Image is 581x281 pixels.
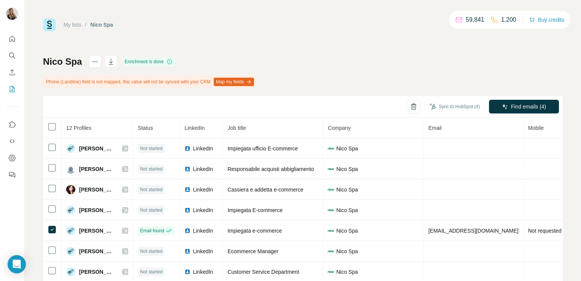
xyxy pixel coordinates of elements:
[66,247,75,256] img: Avatar
[328,228,334,234] img: company-logo
[79,165,114,173] span: [PERSON_NAME]
[227,145,298,152] span: Impiegata ufficio E-commerce
[184,248,190,254] img: LinkedIn logo
[193,268,213,276] span: LinkedIn
[336,227,358,235] span: Nico Spa
[428,125,441,131] span: Email
[184,166,190,172] img: LinkedIn logo
[6,134,18,148] button: Use Surfe API
[140,145,162,152] span: Not started
[138,125,153,131] span: Status
[336,145,358,152] span: Nico Spa
[466,15,484,24] p: 59,841
[79,247,114,255] span: [PERSON_NAME]
[66,206,75,215] img: Avatar
[214,78,254,86] button: Map my fields
[140,186,162,193] span: Not started
[6,32,18,46] button: Quick start
[227,125,246,131] span: Job title
[336,165,358,173] span: Nico Spa
[528,228,562,234] span: Not requested
[140,227,164,234] span: Email found
[328,145,334,152] img: company-logo
[6,49,18,62] button: Search
[6,8,18,20] img: Avatar
[79,227,114,235] span: [PERSON_NAME]
[529,14,564,25] button: Buy credits
[90,21,113,29] div: Nico Spa
[428,228,518,234] span: [EMAIL_ADDRESS][DOMAIN_NAME]
[66,144,75,153] img: Avatar
[424,101,485,112] button: Sync to HubSpot (4)
[184,187,190,193] img: LinkedIn logo
[227,187,303,193] span: Cassiera e addetta e-commerce
[6,118,18,131] button: Use Surfe on LinkedIn
[184,207,190,213] img: LinkedIn logo
[336,268,358,276] span: Nico Spa
[184,228,190,234] img: LinkedIn logo
[193,206,213,214] span: LinkedIn
[43,18,56,31] img: Surfe Logo
[328,248,334,254] img: company-logo
[193,145,213,152] span: LinkedIn
[227,207,283,213] span: Impiegata E-commerce
[328,269,334,275] img: company-logo
[328,187,334,193] img: company-logo
[193,165,213,173] span: LinkedIn
[184,125,205,131] span: LinkedIn
[89,56,101,68] button: actions
[66,267,75,276] img: Avatar
[79,206,114,214] span: [PERSON_NAME]
[43,56,82,68] h1: Nico Spa
[43,75,256,88] div: Phone (Landline) field is not mapped, this value will not be synced with your CRM
[140,268,162,275] span: Not started
[6,151,18,165] button: Dashboard
[6,168,18,182] button: Feedback
[184,145,190,152] img: LinkedIn logo
[66,164,75,174] img: Avatar
[66,226,75,235] img: Avatar
[79,186,114,193] span: [PERSON_NAME]
[140,166,162,172] span: Not started
[328,125,351,131] span: Company
[227,269,299,275] span: Customer Service Department
[227,248,278,254] span: Ecommerce Manager
[193,227,213,235] span: LinkedIn
[328,207,334,213] img: company-logo
[8,255,26,273] div: Open Intercom Messenger
[501,15,516,24] p: 1,200
[489,100,559,113] button: Find emails (4)
[336,186,358,193] span: Nico Spa
[336,206,358,214] span: Nico Spa
[184,269,190,275] img: LinkedIn logo
[79,145,114,152] span: [PERSON_NAME]
[85,21,87,29] li: /
[140,207,162,214] span: Not started
[227,228,282,234] span: Impiegata e-commerce
[528,125,544,131] span: Mobile
[511,103,546,110] span: Find emails (4)
[336,247,358,255] span: Nico Spa
[122,57,175,66] div: Enrichment is done
[6,82,18,96] button: My lists
[193,247,213,255] span: LinkedIn
[66,185,75,194] img: Avatar
[6,65,18,79] button: Enrich CSV
[66,125,91,131] span: 12 Profiles
[328,166,334,172] img: company-logo
[79,268,114,276] span: [PERSON_NAME]
[193,186,213,193] span: LinkedIn
[140,248,162,255] span: Not started
[63,22,81,28] a: My lists
[227,166,314,172] span: Responsabile acquisti abbigliamento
